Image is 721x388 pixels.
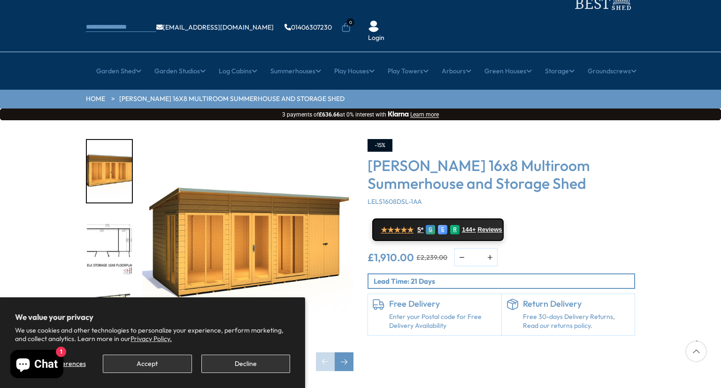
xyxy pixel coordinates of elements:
a: ★★★★★ 5* G E R 144+ Reviews [372,218,504,241]
span: 0 [346,18,354,26]
span: ★★★★★ [381,225,414,234]
div: G [426,225,435,234]
a: Log Cabins [219,59,257,83]
span: Reviews [478,226,502,233]
div: -15% [368,139,392,152]
div: Next slide [335,352,353,371]
div: R [450,225,460,234]
inbox-online-store-chat: Shopify online store chat [8,350,66,380]
span: LELS1608DSL-1AA [368,197,422,206]
button: Decline [201,355,290,373]
div: 1 / 10 [86,139,133,203]
img: Lela16x8Storage030_a90a84b4-0e36-4e9d-a880-22cd81dcb364_200x200.jpg [87,140,132,202]
a: 0 [341,23,351,32]
img: LelaStorage16x8INTERNALS_789b1870-26ca-405b-8487-98bf788465d2_200x200.jpg [87,287,132,349]
div: 2 / 10 [86,213,133,277]
a: 01406307230 [284,24,332,31]
a: Privacy Policy. [130,334,172,343]
h6: Return Delivery [523,299,630,309]
a: Play Houses [334,59,375,83]
button: Accept [103,355,192,373]
ins: £1,910.00 [368,252,414,263]
a: Storage [545,59,575,83]
a: HOME [86,94,105,104]
p: Lead Time: 21 Days [374,276,634,286]
a: Login [368,33,384,43]
img: User Icon [368,21,379,32]
div: Previous slide [316,352,335,371]
img: LelaStorage16x8FLOORPLAN_00ef41b6-5517-4643-9fca-317993984b54_200x200.jpg [87,214,132,276]
a: Enter your Postal code for Free Delivery Availability [389,312,497,331]
a: Garden Shed [96,59,141,83]
a: Groundscrews [588,59,637,83]
del: £2,239.00 [416,254,447,261]
a: Arbours [442,59,471,83]
a: Green Houses [484,59,532,83]
div: 1 / 10 [142,139,353,371]
p: Free 30-days Delivery Returns, Read our returns policy. [523,312,630,331]
h2: We value your privacy [15,312,290,322]
p: We use cookies and other technologies to personalize your experience, perform marketing, and coll... [15,326,290,343]
h6: Free Delivery [389,299,497,309]
h3: [PERSON_NAME] 16x8 Multiroom Summerhouse and Storage Shed [368,156,635,193]
img: Shire Lela 16x8 Multiroom Summerhouse and Storage Shed - Best Shed [142,139,353,350]
div: 3 / 10 [86,286,133,350]
a: [PERSON_NAME] 16x8 Multiroom Summerhouse and Storage Shed [119,94,345,104]
a: Play Towers [388,59,429,83]
div: E [438,225,447,234]
span: 144+ [462,226,476,233]
a: [EMAIL_ADDRESS][DOMAIN_NAME] [156,24,274,31]
a: Summerhouses [270,59,321,83]
a: Garden Studios [154,59,206,83]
